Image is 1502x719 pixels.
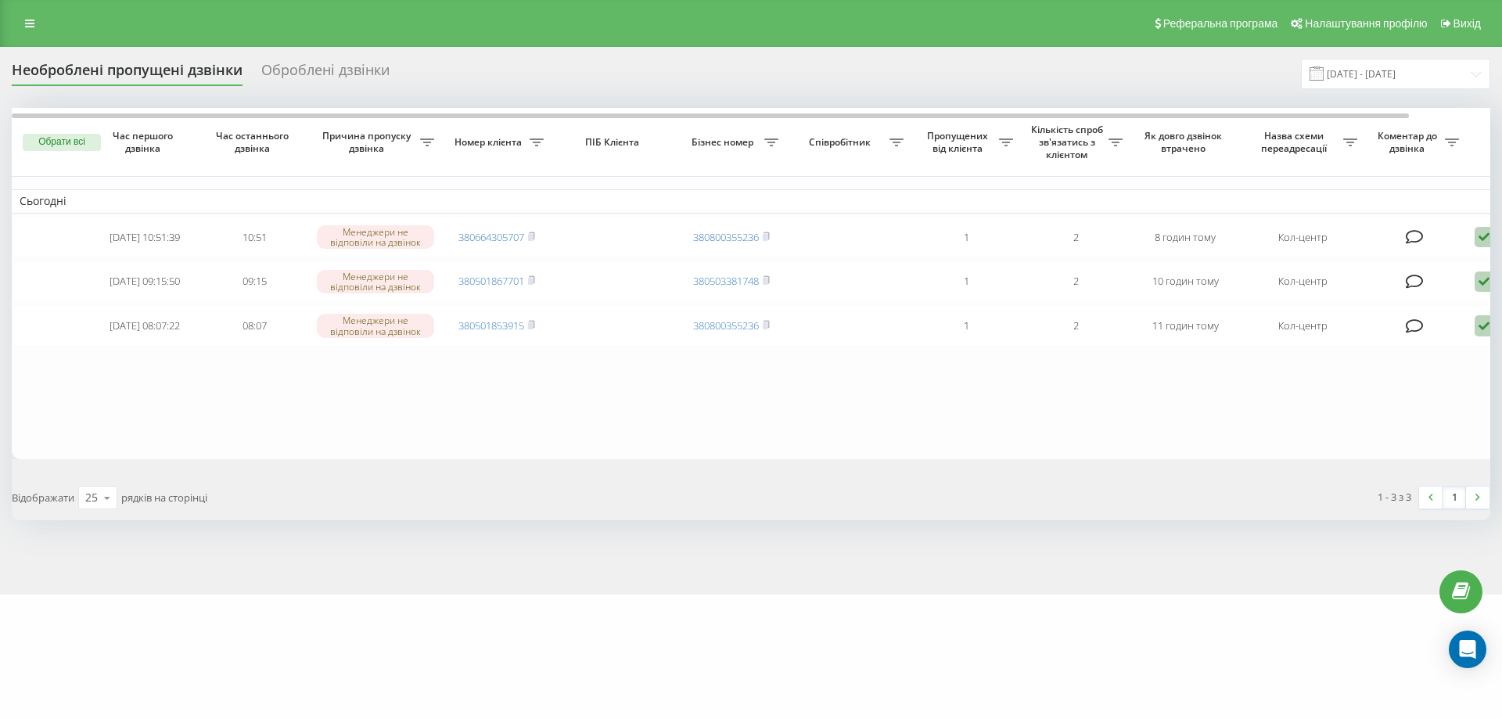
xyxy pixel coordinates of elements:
td: 10:51 [199,217,309,258]
div: Необроблені пропущені дзвінки [12,62,243,86]
td: 1 [911,217,1021,258]
div: Менеджери не відповіли на дзвінок [317,314,434,337]
a: 380503381748 [693,274,759,288]
span: ПІБ Клієнта [565,136,663,149]
span: Реферальна програма [1163,17,1278,30]
span: Бізнес номер [685,136,764,149]
a: 380800355236 [693,230,759,244]
button: Обрати всі [23,134,101,151]
td: 8 годин тому [1130,217,1240,258]
a: 380800355236 [693,318,759,333]
span: Співробітник [794,136,889,149]
a: 380501853915 [458,318,524,333]
span: Відображати [12,491,74,505]
td: 11 годин тому [1130,305,1240,347]
span: Як довго дзвінок втрачено [1143,130,1227,154]
span: рядків на сторінці [121,491,207,505]
span: Час останнього дзвінка [212,130,296,154]
td: 10 годин тому [1130,261,1240,302]
span: Вихід [1453,17,1481,30]
span: Налаштування профілю [1305,17,1427,30]
div: Оброблені дзвінки [261,62,390,86]
a: 380501867701 [458,274,524,288]
td: Кол-центр [1240,261,1365,302]
td: [DATE] 08:07:22 [90,305,199,347]
span: Час першого дзвінка [102,130,187,154]
td: 2 [1021,217,1130,258]
span: Причина пропуску дзвінка [317,130,420,154]
span: Коментар до дзвінка [1373,130,1445,154]
td: 08:07 [199,305,309,347]
span: Назва схеми переадресації [1248,130,1343,154]
span: Номер клієнта [450,136,530,149]
div: Open Intercom Messenger [1449,631,1486,668]
a: 380664305707 [458,230,524,244]
td: [DATE] 10:51:39 [90,217,199,258]
td: 2 [1021,305,1130,347]
div: Менеджери не відповіли на дзвінок [317,270,434,293]
td: 09:15 [199,261,309,302]
td: Кол-центр [1240,305,1365,347]
td: [DATE] 09:15:50 [90,261,199,302]
td: 1 [911,261,1021,302]
td: Кол-центр [1240,217,1365,258]
div: 25 [85,490,98,505]
td: 1 [911,305,1021,347]
div: 1 - 3 з 3 [1378,489,1411,505]
div: Менеджери не відповіли на дзвінок [317,225,434,249]
span: Кількість спроб зв'язатись з клієнтом [1029,124,1109,160]
span: Пропущених від клієнта [919,130,999,154]
a: 1 [1443,487,1466,509]
td: 2 [1021,261,1130,302]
